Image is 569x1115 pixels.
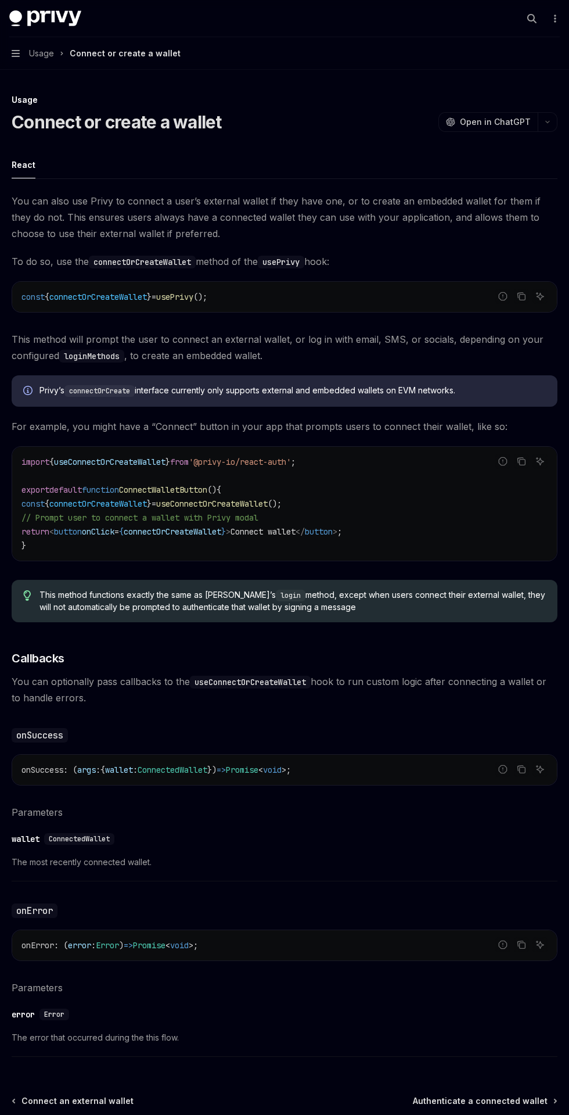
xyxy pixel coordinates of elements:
[49,526,54,537] span: <
[68,940,91,951] span: error
[138,765,207,775] span: ConnectedWallet
[105,765,133,775] span: wallet
[217,765,226,775] span: =>
[189,940,193,951] span: >
[12,1009,35,1020] div: error
[49,292,147,302] span: connectOrCreateWallet
[514,289,529,304] button: Copy the contents from the code block
[147,292,152,302] span: }
[532,289,548,304] button: Ask AI
[39,589,546,613] span: This method functions exactly the same as [PERSON_NAME]’s method, except when users connect their...
[170,457,189,467] span: from
[49,834,110,844] span: ConnectedWallet
[170,940,189,951] span: void
[124,940,133,951] span: =>
[190,676,311,689] code: useConnectOrCreateWallet
[77,765,96,775] span: args
[54,526,82,537] span: button
[23,590,31,601] svg: Tip
[193,940,198,951] span: ;
[39,385,546,397] span: Privy’s interface currently only supports external and embedded wallets on EVM networks.
[226,526,231,537] span: >
[152,292,156,302] span: =
[305,526,333,537] span: button
[193,292,207,302] span: ();
[495,937,510,952] button: Report incorrect code
[12,151,35,178] div: React
[460,116,531,128] span: Open in ChatGPT
[119,940,124,951] span: )
[12,94,557,106] div: Usage
[189,457,291,467] span: '@privy-io/react-auth'
[207,485,217,495] span: ()
[59,350,124,363] code: loginMethods
[532,454,548,469] button: Ask AI
[207,765,217,775] span: })
[291,457,296,467] span: ;
[221,526,226,537] span: }
[96,940,119,951] span: Error
[12,855,557,869] span: The most recently connected wallet.
[286,765,291,775] span: ;
[12,112,222,132] h1: Connect or create a wallet
[21,765,63,775] span: onSuccess
[49,457,54,467] span: {
[91,940,96,951] span: :
[21,940,54,951] span: onError
[70,46,181,60] div: Connect or create a wallet
[82,526,114,537] span: onClick
[495,454,510,469] button: Report incorrect code
[63,765,77,775] span: : (
[100,765,105,775] span: {
[12,728,68,743] code: onSuccess
[165,940,170,951] span: <
[29,46,54,60] span: Usage
[96,765,100,775] span: :
[523,9,541,28] button: Open search
[495,762,510,777] button: Report incorrect code
[12,980,557,996] h5: Parameters
[165,457,170,467] span: }
[119,485,207,495] span: ConnectWalletButton
[21,499,45,509] span: const
[133,765,138,775] span: :
[114,526,119,537] span: =
[89,256,196,268] code: connectOrCreateWallet
[12,1031,557,1045] span: The error that occurred during the this flow.
[54,457,165,467] span: useConnectOrCreateWallet
[23,386,35,397] svg: Info
[282,765,286,775] span: >
[119,526,124,537] span: {
[12,650,64,666] span: Callbacks
[12,804,557,820] h5: Parameters
[21,485,49,495] span: export
[124,526,221,537] span: connectOrCreateWallet
[21,457,49,467] span: import
[49,499,147,509] span: connectOrCreateWallet
[49,485,82,495] span: default
[21,292,45,302] span: const
[226,765,258,775] span: Promise
[133,940,165,951] span: Promise
[12,331,557,364] span: This method will prompt the user to connect an external wallet, or log in with email, SMS, or soc...
[495,289,510,304] button: Report incorrect code
[258,256,304,268] code: usePrivy
[12,193,557,242] span: You can also use Privy to connect a user’s external wallet if they have one, or to create an embe...
[258,765,263,775] span: <
[514,762,529,777] button: Copy the contents from the code block
[82,485,119,495] span: function
[45,292,49,302] span: {
[54,940,68,951] span: : (
[217,485,221,495] span: {
[337,526,342,537] span: ;
[45,499,49,509] span: {
[156,292,193,302] span: usePrivy
[12,253,557,270] span: To do so, use the method of the hook:
[263,765,282,775] span: void
[231,526,296,537] span: Connect wallet
[152,499,156,509] span: =
[12,904,57,918] code: onError
[21,526,49,537] span: return
[147,499,152,509] span: }
[548,10,560,27] button: More actions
